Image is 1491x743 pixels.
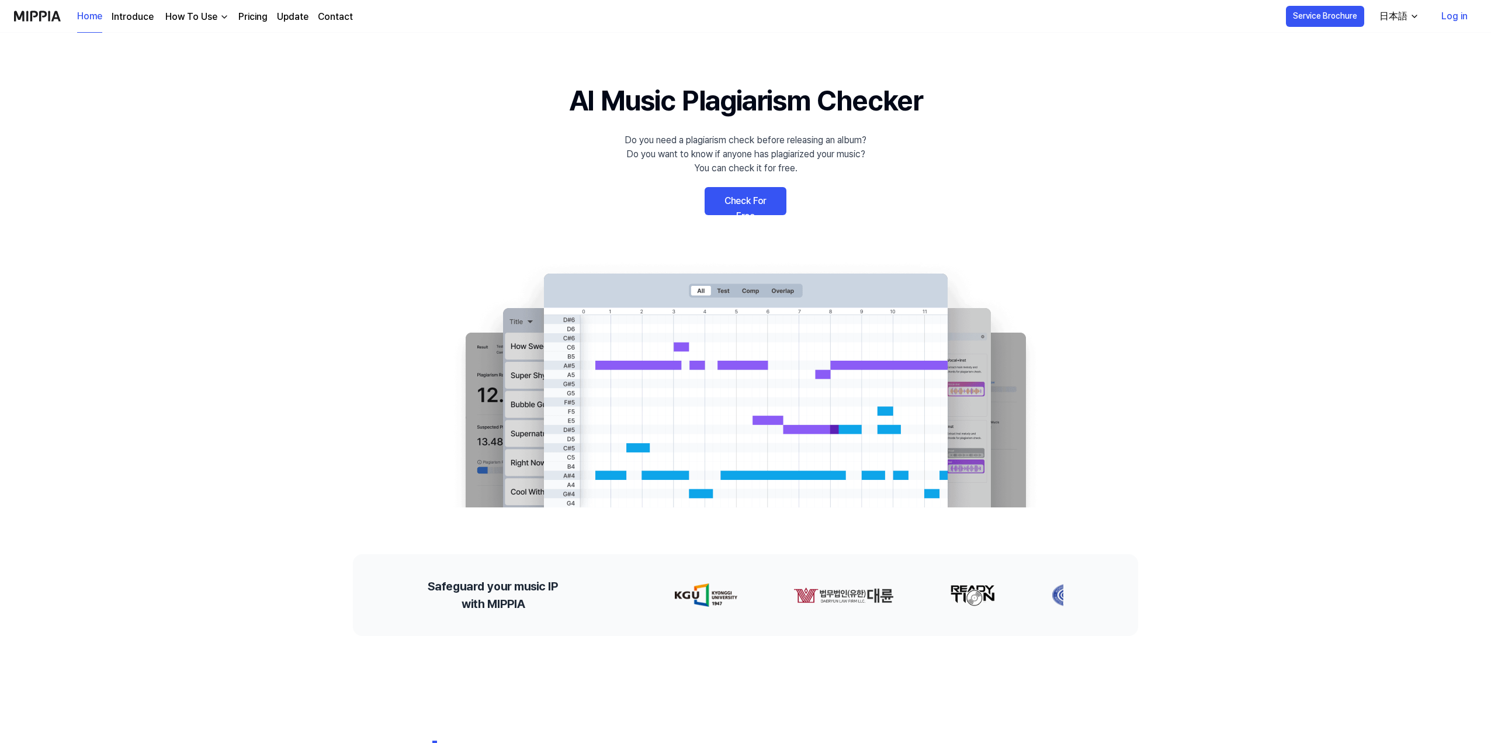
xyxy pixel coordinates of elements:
[442,262,1049,507] img: main Image
[1286,6,1364,27] button: Service Brochure
[238,10,268,24] a: Pricing
[428,578,558,613] h2: Safeguard your music IP with MIPPIA
[705,187,786,215] a: Check For Free
[658,583,721,607] img: partner-logo-0
[277,10,308,24] a: Update
[1377,9,1410,23] div: 日本語
[625,133,866,175] div: Do you need a plagiarism check before releasing an album? Do you want to know if anyone has plagi...
[163,10,220,24] div: How To Use
[569,80,923,122] h1: AI Music Plagiarism Checker
[1370,5,1426,28] button: 日本語
[163,10,229,24] button: How To Use
[777,583,878,607] img: partner-logo-1
[1035,583,1072,607] img: partner-logo-3
[112,10,154,24] a: Introduce
[934,583,979,607] img: partner-logo-2
[318,10,353,24] a: Contact
[77,1,102,33] a: Home
[220,12,229,22] img: down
